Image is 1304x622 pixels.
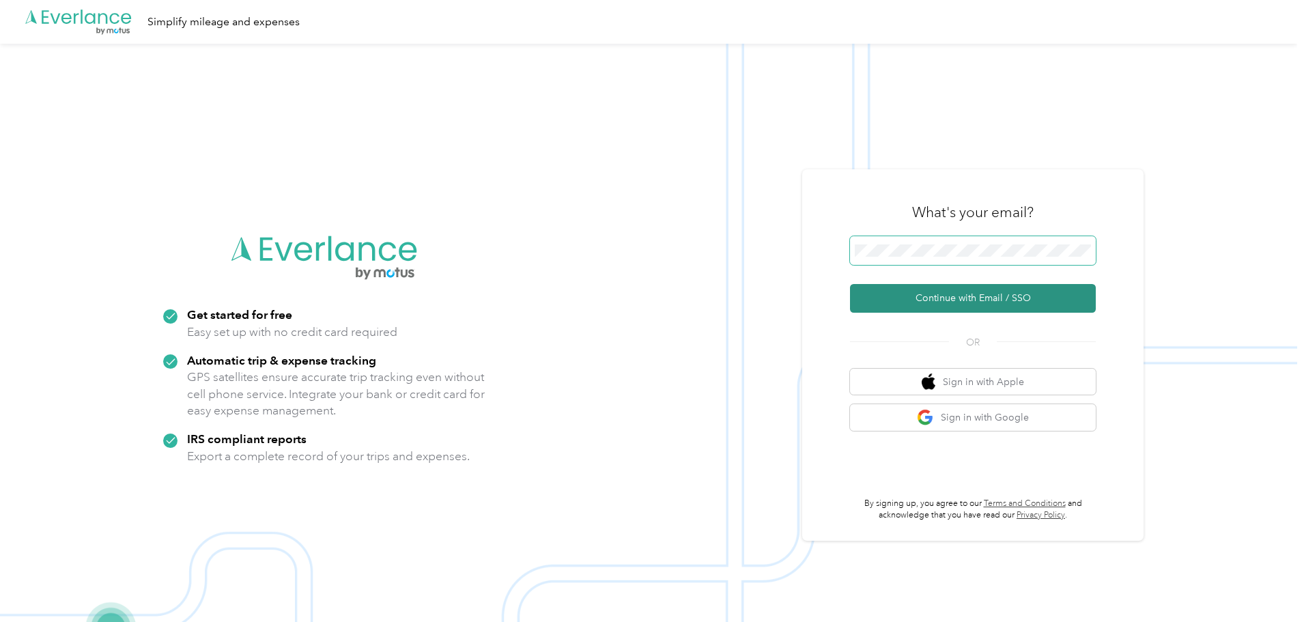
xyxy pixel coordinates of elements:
[912,203,1034,222] h3: What's your email?
[850,369,1096,395] button: apple logoSign in with Apple
[147,14,300,31] div: Simplify mileage and expenses
[1017,510,1065,520] a: Privacy Policy
[922,373,935,391] img: apple logo
[850,498,1096,522] p: By signing up, you agree to our and acknowledge that you have read our .
[187,324,397,341] p: Easy set up with no credit card required
[917,409,934,426] img: google logo
[187,369,485,419] p: GPS satellites ensure accurate trip tracking even without cell phone service. Integrate your bank...
[187,307,292,322] strong: Get started for free
[949,335,997,350] span: OR
[850,284,1096,313] button: Continue with Email / SSO
[187,432,307,446] strong: IRS compliant reports
[187,353,376,367] strong: Automatic trip & expense tracking
[187,448,470,465] p: Export a complete record of your trips and expenses.
[984,498,1066,509] a: Terms and Conditions
[850,404,1096,431] button: google logoSign in with Google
